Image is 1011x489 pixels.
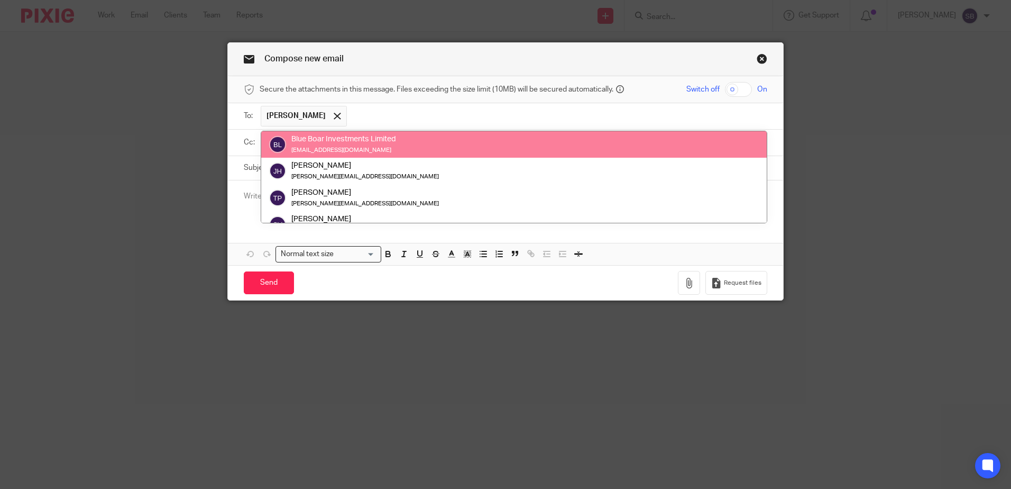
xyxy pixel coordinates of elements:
[269,137,286,153] img: svg%3E
[275,246,381,262] div: Search for option
[244,111,255,121] label: To:
[705,271,767,295] button: Request files
[291,134,396,144] div: Blue Boar Investments Limited
[269,163,286,180] img: svg%3E
[291,201,439,206] small: [PERSON_NAME][EMAIL_ADDRESS][DOMAIN_NAME]
[757,84,767,95] span: On
[291,214,439,224] div: [PERSON_NAME]
[291,187,439,198] div: [PERSON_NAME]
[244,162,271,173] label: Subject:
[269,189,286,206] img: svg%3E
[244,271,294,294] input: Send
[269,216,286,233] img: svg%3E
[291,161,439,171] div: [PERSON_NAME]
[291,174,439,180] small: [PERSON_NAME][EMAIL_ADDRESS][DOMAIN_NAME]
[244,137,255,148] label: Cc:
[757,53,767,68] a: Close this dialog window
[266,111,326,121] span: [PERSON_NAME]
[291,148,391,153] small: [EMAIL_ADDRESS][DOMAIN_NAME]
[264,55,344,63] span: Compose new email
[686,84,720,95] span: Switch off
[337,249,375,260] input: Search for option
[260,84,613,95] span: Secure the attachments in this message. Files exceeding the size limit (10MB) will be secured aut...
[724,279,761,287] span: Request files
[278,249,336,260] span: Normal text size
